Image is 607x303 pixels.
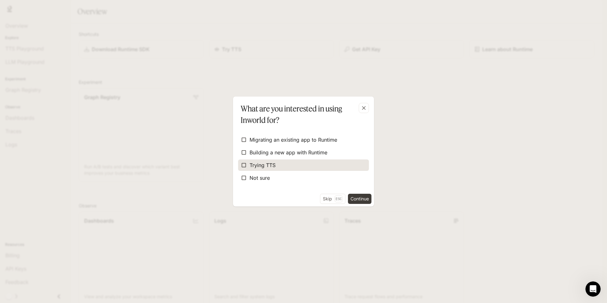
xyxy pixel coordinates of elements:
[250,149,327,156] span: Building a new app with Runtime
[348,194,371,204] button: Continue
[250,161,276,169] span: Trying TTS
[250,174,270,182] span: Not sure
[241,103,364,126] p: What are you interested in using Inworld for?
[320,194,345,204] button: SkipEsc
[335,195,343,202] p: Esc
[250,136,337,144] span: Migrating an existing app to Runtime
[585,281,601,297] iframe: Intercom live chat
